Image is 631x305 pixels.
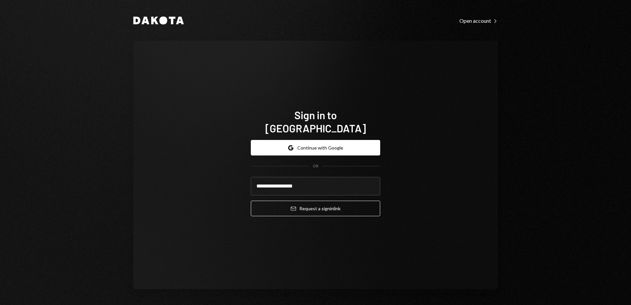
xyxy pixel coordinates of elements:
h1: Sign in to [GEOGRAPHIC_DATA] [251,108,380,135]
div: Open account [459,17,498,24]
button: Continue with Google [251,140,380,155]
a: Open account [459,17,498,24]
div: OR [313,163,318,169]
button: Request a signinlink [251,201,380,216]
